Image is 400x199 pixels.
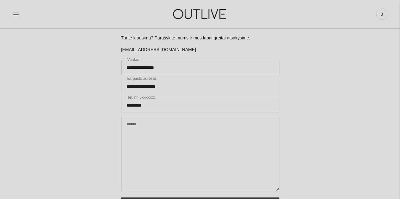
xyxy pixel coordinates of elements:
span: 0 [377,10,386,19]
label: El. pašto adresas [126,75,158,83]
a: 0 [376,7,387,21]
p: Turite klausimų? Parašykite mums ir mes labai greitai atsakysime. [121,34,279,42]
label: Vardas [126,56,140,64]
label: Tel. nr. 6xxxxxxx [126,94,156,102]
p: [EMAIL_ADDRESS][DOMAIN_NAME] [121,46,279,54]
img: OUTLIVE [161,3,240,25]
